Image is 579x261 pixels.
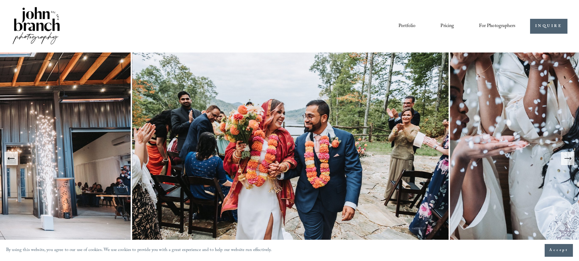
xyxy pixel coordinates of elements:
button: Accept [545,244,573,257]
a: Pricing [440,21,454,31]
img: John Branch IV Photography [12,6,61,47]
button: Next Slide [561,152,574,165]
a: Portfolio [398,21,415,31]
p: By using this website, you agree to our use of cookies. We use cookies to provide you with a grea... [6,246,272,255]
button: Previous Slide [5,152,18,165]
span: For Photographers [479,22,515,31]
span: Accept [549,247,568,253]
a: folder dropdown [479,21,515,31]
a: INQUIRE [530,19,567,34]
